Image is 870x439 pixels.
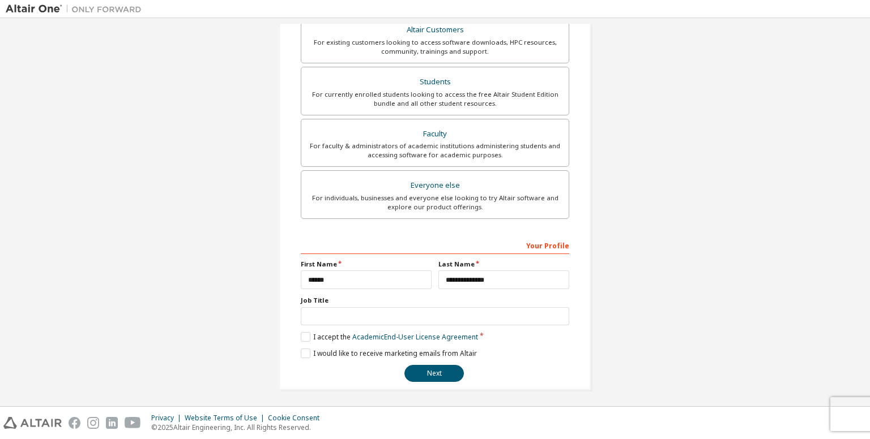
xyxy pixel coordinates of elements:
div: For individuals, businesses and everyone else looking to try Altair software and explore our prod... [308,193,562,212]
div: Cookie Consent [268,414,326,423]
div: Faculty [308,126,562,142]
img: Altair One [6,3,147,15]
p: © 2025 Altair Engineering, Inc. All Rights Reserved. [151,423,326,432]
img: linkedin.svg [106,417,118,429]
div: Altair Customers [308,22,562,38]
label: I would like to receive marketing emails from Altair [301,348,477,358]
img: facebook.svg [69,417,80,429]
a: Academic End-User License Agreement [352,332,478,342]
div: Website Terms of Use [185,414,268,423]
div: Everyone else [308,178,562,193]
img: altair_logo.svg [3,417,62,429]
label: I accept the [301,332,478,342]
label: Last Name [438,260,569,269]
label: Job Title [301,296,569,305]
div: For existing customers looking to access software downloads, HPC resources, community, trainings ... [308,38,562,56]
button: Next [404,365,464,382]
div: Your Profile [301,236,569,254]
label: First Name [301,260,432,269]
div: For currently enrolled students looking to access the free Altair Student Edition bundle and all ... [308,90,562,108]
div: Students [308,74,562,90]
div: For faculty & administrators of academic institutions administering students and accessing softwa... [308,141,562,160]
img: youtube.svg [125,417,141,429]
div: Privacy [151,414,185,423]
img: instagram.svg [87,417,99,429]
